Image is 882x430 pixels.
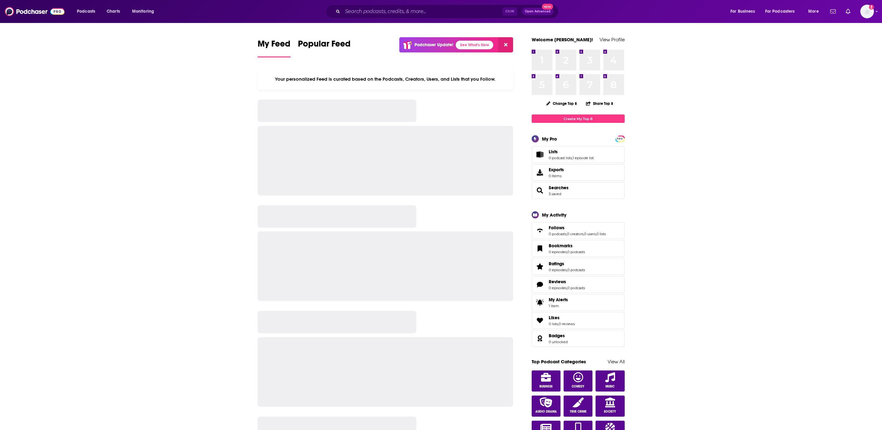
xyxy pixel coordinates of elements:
button: Show profile menu [860,5,874,18]
a: 1 episode list [573,156,594,160]
span: Likes [532,312,625,329]
input: Search podcasts, credits, & more... [343,7,503,16]
span: New [542,4,553,10]
span: Badges [549,333,565,338]
span: Follows [532,222,625,239]
button: open menu [73,7,103,16]
a: Lists [534,150,546,159]
span: Logged in as WE_Broadcast [860,5,874,18]
a: Comedy [564,370,593,392]
a: 0 lists [549,322,558,326]
span: Popular Feed [298,38,351,53]
a: Lists [549,149,594,155]
a: Likes [534,316,546,325]
div: My Pro [542,136,557,142]
a: 0 podcasts [549,232,566,236]
a: 0 podcasts [567,268,585,272]
a: PRO [616,136,624,141]
a: Badges [549,333,568,338]
span: My Alerts [549,297,568,302]
a: Audio Drama [532,396,561,417]
a: Follows [549,225,606,231]
a: Welcome [PERSON_NAME]! [532,37,593,43]
button: Change Top 8 [543,100,581,107]
a: 0 episodes [549,268,567,272]
a: 0 reviews [559,322,575,326]
span: Exports [534,168,546,177]
span: Badges [532,330,625,347]
button: open menu [128,7,162,16]
a: Ratings [549,261,585,267]
p: Podchaser Update! [414,42,453,47]
span: 0 items [549,174,564,178]
img: User Profile [860,5,874,18]
span: Bookmarks [532,240,625,257]
span: More [808,7,819,16]
span: Audio Drama [535,410,557,414]
a: 0 unlocked [549,340,568,344]
span: Ratings [532,258,625,275]
a: 0 users [584,232,596,236]
a: Society [596,396,625,417]
a: Create My Top 8 [532,114,625,123]
span: My Alerts [534,298,546,307]
button: Open AdvancedNew [522,8,553,15]
a: 0 lists [596,232,606,236]
span: 1 item [549,304,568,308]
a: Follows [534,226,546,235]
img: Podchaser - Follow, Share and Rate Podcasts [5,6,64,17]
span: Exports [549,167,564,172]
span: , [558,322,559,326]
a: Searches [534,186,546,195]
button: open menu [726,7,763,16]
button: open menu [761,7,804,16]
div: Your personalized Feed is curated based on the Podcasts, Creators, Users, and Lists that you Follow. [258,69,513,90]
span: Reviews [549,279,566,284]
span: Lists [532,146,625,163]
a: See What's New [456,41,493,49]
span: Reviews [532,276,625,293]
a: Charts [103,7,124,16]
a: Reviews [549,279,585,284]
a: 0 creators [567,232,583,236]
span: , [567,250,567,254]
a: True Crime [564,396,593,417]
a: Show notifications dropdown [828,6,838,17]
span: Bookmarks [549,243,573,249]
a: Show notifications dropdown [843,6,853,17]
a: 0 podcast lists [549,156,572,160]
span: Follows [549,225,565,231]
a: 3 saved [549,192,561,196]
span: , [596,232,596,236]
span: Ctrl K [503,7,517,16]
a: 0 episodes [549,286,567,290]
button: open menu [804,7,827,16]
svg: Add a profile image [869,5,874,10]
span: Charts [107,7,120,16]
span: Business [539,385,552,388]
span: Searches [532,182,625,199]
a: Badges [534,334,546,343]
a: Popular Feed [298,38,351,57]
span: Lists [549,149,558,155]
a: 0 podcasts [567,286,585,290]
span: , [567,286,567,290]
span: Searches [549,185,569,190]
span: Monitoring [132,7,154,16]
a: My Feed [258,38,290,57]
a: 0 podcasts [567,250,585,254]
a: Exports [532,164,625,181]
span: Podcasts [77,7,95,16]
a: Music [596,370,625,392]
a: View Profile [600,37,625,43]
a: View All [608,359,625,365]
span: Likes [549,315,560,320]
a: Likes [549,315,575,320]
a: Business [532,370,561,392]
span: Comedy [572,385,584,388]
span: , [567,268,567,272]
